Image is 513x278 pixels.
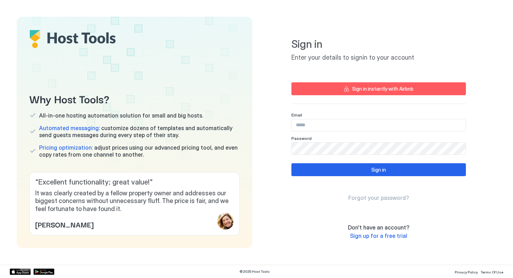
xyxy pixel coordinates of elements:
span: Automated messaging: [39,125,100,132]
span: Sign up for a free trial [350,232,407,239]
span: Sign in [291,38,466,51]
span: customize dozens of templates and automatically send guests messages during every step of their s... [39,125,240,138]
span: Password [291,136,312,141]
button: Sign in [291,163,466,176]
span: Forgot your password? [348,194,409,201]
span: Enter your details to signin to your account [291,54,466,62]
a: Sign up for a free trial [350,232,407,240]
a: Google Play Store [34,269,54,275]
span: Don't have an account? [348,224,409,231]
span: Terms Of Use [481,270,503,274]
span: All-in-one hosting automation solution for small and big hosts. [39,112,203,119]
span: [PERSON_NAME] [35,219,94,230]
a: App Store [10,269,31,275]
span: " Excellent functionality; great value! " [35,178,234,187]
a: Forgot your password? [348,194,409,202]
span: © 2025 Host Tools [239,269,270,274]
a: Terms Of Use [481,268,503,275]
div: profile [217,213,234,230]
a: Privacy Policy [455,268,478,275]
span: adjust prices using our advanced pricing tool, and even copy rates from one channel to another. [39,144,240,158]
input: Input Field [292,143,466,155]
input: Input Field [292,119,466,131]
div: Sign in instantly with Airbnb [352,85,414,92]
span: Privacy Policy [455,270,478,274]
span: Pricing optimization: [39,144,93,151]
button: Sign in instantly with Airbnb [291,82,466,95]
div: Sign in [371,166,386,173]
span: Why Host Tools? [29,91,240,106]
span: It was clearly created by a fellow property owner and addresses our biggest concerns without unne... [35,189,234,213]
span: Email [291,112,302,118]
